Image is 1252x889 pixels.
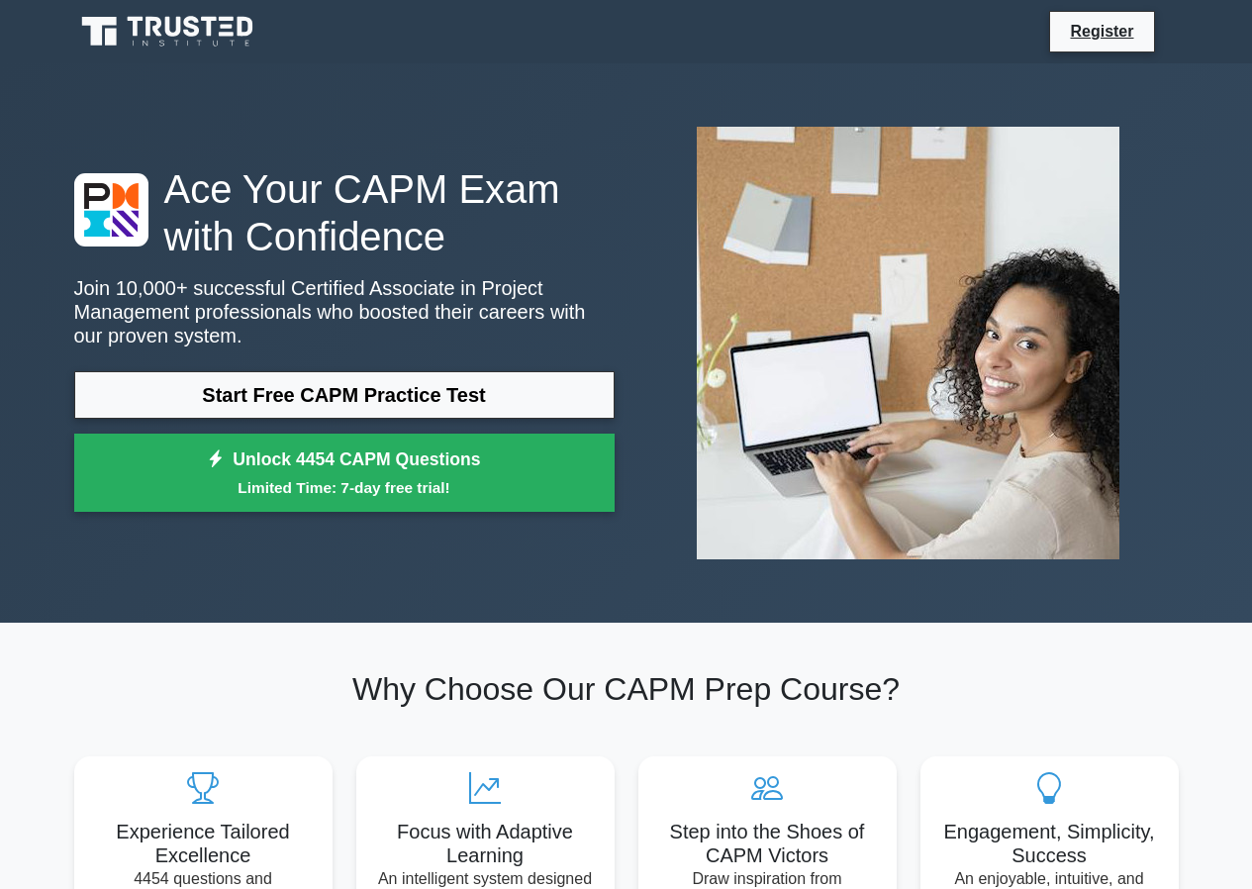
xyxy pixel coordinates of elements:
[936,820,1163,867] h5: Engagement, Simplicity, Success
[90,820,317,867] h5: Experience Tailored Excellence
[74,165,615,260] h1: Ace Your CAPM Exam with Confidence
[74,276,615,347] p: Join 10,000+ successful Certified Associate in Project Management professionals who boosted their...
[74,371,615,419] a: Start Free CAPM Practice Test
[74,434,615,513] a: Unlock 4454 CAPM QuestionsLimited Time: 7-day free trial!
[372,820,599,867] h5: Focus with Adaptive Learning
[74,670,1179,708] h2: Why Choose Our CAPM Prep Course?
[1058,19,1145,44] a: Register
[99,476,590,499] small: Limited Time: 7-day free trial!
[654,820,881,867] h5: Step into the Shoes of CAPM Victors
